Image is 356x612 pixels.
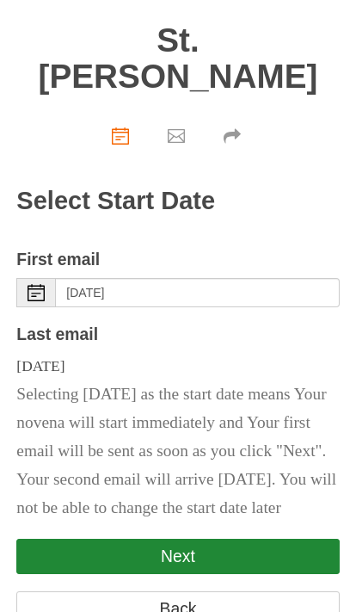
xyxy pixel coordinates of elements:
[95,112,150,158] a: Choose start date
[150,112,206,158] a: Invite your friends
[16,245,100,274] label: First email
[56,278,339,307] input: Use the arrow keys to pick a date
[206,112,262,158] a: Share your novena
[16,320,98,349] label: Last email
[16,357,64,374] span: [DATE]
[16,22,339,96] h1: St. [PERSON_NAME]
[16,188,339,215] h2: Select Start Date
[16,380,339,522] p: Selecting [DATE] as the start date means Your novena will start immediately and Your first email ...
[16,539,339,574] button: Next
